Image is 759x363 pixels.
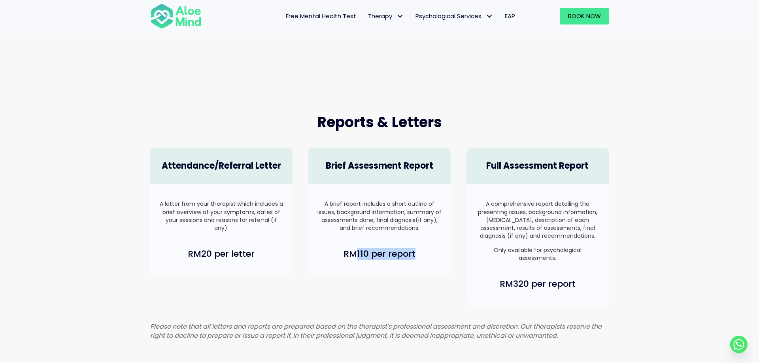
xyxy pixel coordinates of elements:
span: Psychological Services: submenu [483,11,495,22]
span: Therapy: submenu [394,11,406,22]
span: Reports & Letters [317,112,442,132]
img: Aloe mind Logo [150,3,202,29]
span: Psychological Services [415,12,493,20]
span: Free Mental Health Test [286,12,356,20]
span: Therapy [368,12,404,20]
a: EAP [499,8,521,24]
a: Book Now [560,8,609,24]
h4: Brief Assessment Report [316,160,443,172]
p: A letter from your therapist which includes a brief overview of your symptoms, dates of your sess... [158,200,285,232]
a: TherapyTherapy: submenu [362,8,410,24]
h4: Full Assessment Report [474,160,601,172]
nav: Menu [212,8,521,24]
h4: RM20 per letter [158,248,285,260]
h4: RM110 per report [316,248,443,260]
a: Free Mental Health Test [280,8,362,24]
h4: Attendance/Referral Letter [158,160,285,172]
h4: RM320 per report [474,278,601,290]
p: A comprehensive report detailing the presenting issues, background information, [MEDICAL_DATA], d... [474,200,601,240]
span: EAP [505,12,515,20]
a: Whatsapp [730,336,748,353]
p: A brief report includes a short outline of issues, background information, summary of assessments... [316,200,443,232]
a: Psychological ServicesPsychological Services: submenu [410,8,499,24]
p: Only available for psychological assessments. [474,246,601,262]
em: Please note that all letters and reports are prepared based on the therapist's professional asses... [150,322,602,340]
span: Book Now [568,12,601,20]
